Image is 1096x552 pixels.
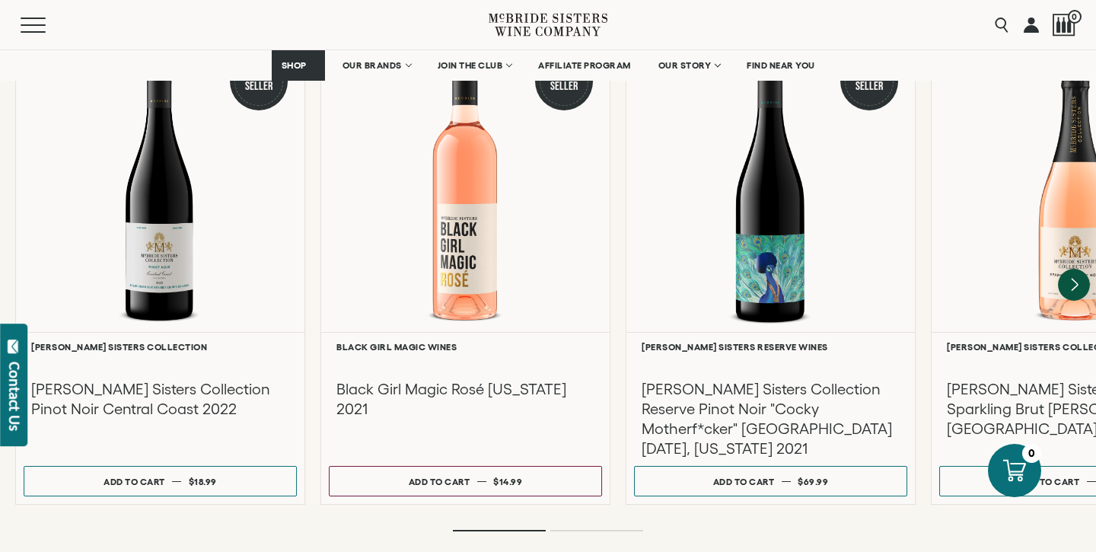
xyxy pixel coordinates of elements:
span: $69.99 [798,477,828,487]
button: Next [1058,269,1090,301]
a: Red Best Seller McBride Sisters Collection Central Coast Pinot Noir [PERSON_NAME] Sisters Collect... [15,36,305,505]
div: Add to cart [409,471,470,493]
h3: [PERSON_NAME] Sisters Collection Pinot Noir Central Coast 2022 [31,379,289,419]
a: OUR BRANDS [333,50,420,81]
a: OUR STORY [648,50,730,81]
button: Add to cart $18.99 [24,466,297,496]
h6: Black Girl Magic Wines [336,342,594,352]
button: Mobile Menu Trigger [21,18,75,33]
span: AFFILIATE PROGRAM [538,60,631,71]
button: Add to cart $69.99 [634,466,907,496]
span: OUR BRANDS [342,60,402,71]
a: Red Best Seller McBride Sisters Collection Reserve Pinot Noir "Cocky Motherf*cker" Santa Lucia Hi... [626,36,916,505]
h6: [PERSON_NAME] Sisters Reserve Wines [642,342,900,352]
li: Page dot 2 [550,530,643,531]
li: Page dot 1 [453,530,546,531]
span: FIND NEAR YOU [747,60,815,71]
h3: Black Girl Magic Rosé [US_STATE] 2021 [336,379,594,419]
a: AFFILIATE PROGRAM [528,50,641,81]
div: Add to cart [104,471,165,493]
a: FIND NEAR YOU [737,50,825,81]
button: Add to cart $14.99 [329,466,602,496]
span: $14.99 [493,477,522,487]
a: Pink Best Seller Black Girl Magic Rosé California Black Girl Magic Wines Black Girl Magic Rosé [U... [320,36,610,505]
div: Add to cart [1018,471,1080,493]
div: 0 [1022,444,1041,463]
span: $18.99 [189,477,217,487]
span: 0 [1068,10,1082,24]
span: SHOP [282,60,307,71]
span: JOIN THE CLUB [438,60,503,71]
div: Contact Us [7,362,22,431]
a: JOIN THE CLUB [428,50,521,81]
a: SHOP [272,50,325,81]
h3: [PERSON_NAME] Sisters Collection Reserve Pinot Noir "Cocky Motherf*cker" [GEOGRAPHIC_DATA][DATE],... [642,379,900,458]
h6: [PERSON_NAME] Sisters Collection [31,342,289,352]
div: Add to cart [713,471,775,493]
span: OUR STORY [658,60,712,71]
